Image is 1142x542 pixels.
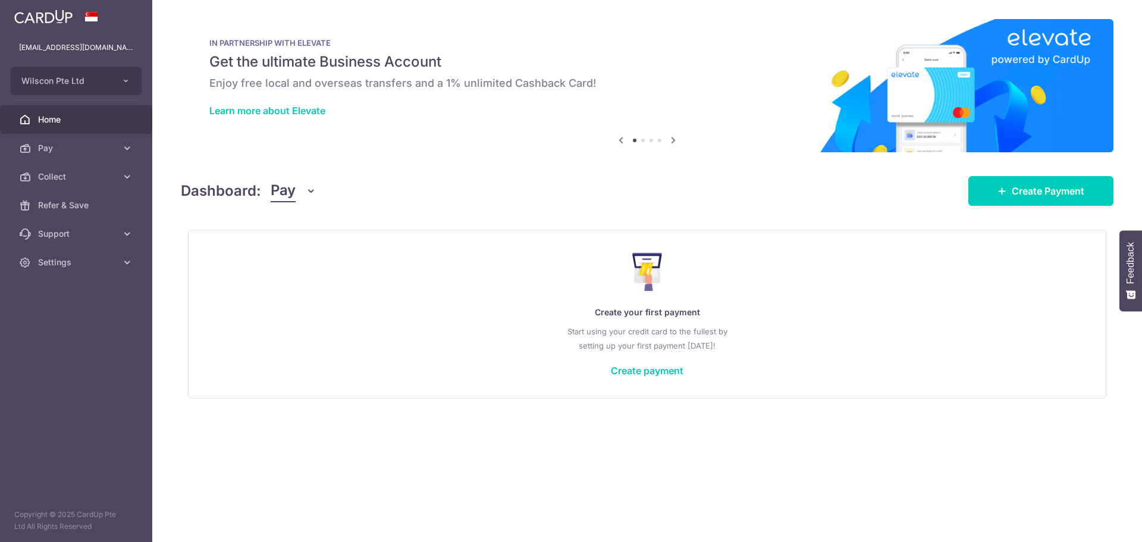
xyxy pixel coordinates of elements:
button: Wilscon Pte Ltd [11,67,142,95]
span: Settings [38,256,117,268]
span: Refer & Save [38,199,117,211]
span: Collect [38,171,117,183]
span: Wilscon Pte Ltd [21,75,109,87]
span: Feedback [1125,242,1136,284]
p: Start using your credit card to the fullest by setting up your first payment [DATE]! [212,324,1082,353]
a: Create payment [611,365,683,377]
p: Create your first payment [212,305,1082,319]
a: Learn more about Elevate [209,105,325,117]
h4: Dashboard: [181,180,261,202]
span: Create Payment [1012,184,1084,198]
a: Create Payment [968,176,1113,206]
span: Support [38,228,117,240]
button: Pay [271,180,316,202]
p: IN PARTNERSHIP WITH ELEVATE [209,38,1085,48]
span: Pay [38,142,117,154]
img: Make Payment [632,253,663,291]
img: Renovation banner [181,19,1113,152]
h6: Enjoy free local and overseas transfers and a 1% unlimited Cashback Card! [209,76,1085,90]
span: Home [38,114,117,126]
img: CardUp [14,10,73,24]
p: [EMAIL_ADDRESS][DOMAIN_NAME] [19,42,133,54]
h5: Get the ultimate Business Account [209,52,1085,71]
span: Pay [271,180,296,202]
button: Feedback - Show survey [1119,230,1142,311]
